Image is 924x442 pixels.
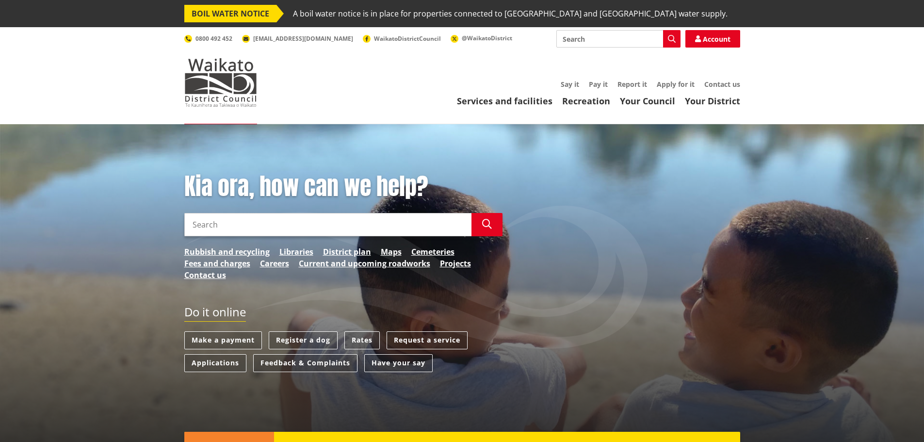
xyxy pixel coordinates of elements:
[387,331,468,349] a: Request a service
[411,246,454,258] a: Cemeteries
[184,58,257,107] img: Waikato District Council - Te Kaunihera aa Takiwaa o Waikato
[184,354,246,372] a: Applications
[279,246,313,258] a: Libraries
[260,258,289,269] a: Careers
[685,95,740,107] a: Your District
[462,34,512,42] span: @WaikatoDistrict
[344,331,380,349] a: Rates
[561,80,579,89] a: Say it
[253,34,353,43] span: [EMAIL_ADDRESS][DOMAIN_NAME]
[184,305,246,322] h2: Do it online
[457,95,552,107] a: Services and facilities
[269,331,338,349] a: Register a dog
[242,34,353,43] a: [EMAIL_ADDRESS][DOMAIN_NAME]
[556,30,681,48] input: Search input
[253,354,357,372] a: Feedback & Complaints
[184,246,270,258] a: Rubbish and recycling
[451,34,512,42] a: @WaikatoDistrict
[589,80,608,89] a: Pay it
[374,34,441,43] span: WaikatoDistrictCouncil
[363,34,441,43] a: WaikatoDistrictCouncil
[184,5,276,22] span: BOIL WATER NOTICE
[184,34,232,43] a: 0800 492 452
[685,30,740,48] a: Account
[293,5,728,22] span: A boil water notice is in place for properties connected to [GEOGRAPHIC_DATA] and [GEOGRAPHIC_DAT...
[657,80,695,89] a: Apply for it
[323,246,371,258] a: District plan
[195,34,232,43] span: 0800 492 452
[381,246,402,258] a: Maps
[184,331,262,349] a: Make a payment
[184,213,471,236] input: Search input
[299,258,430,269] a: Current and upcoming roadworks
[617,80,647,89] a: Report it
[184,173,503,201] h1: Kia ora, how can we help?
[704,80,740,89] a: Contact us
[562,95,610,107] a: Recreation
[440,258,471,269] a: Projects
[364,354,433,372] a: Have your say
[184,258,250,269] a: Fees and charges
[184,269,226,281] a: Contact us
[620,95,675,107] a: Your Council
